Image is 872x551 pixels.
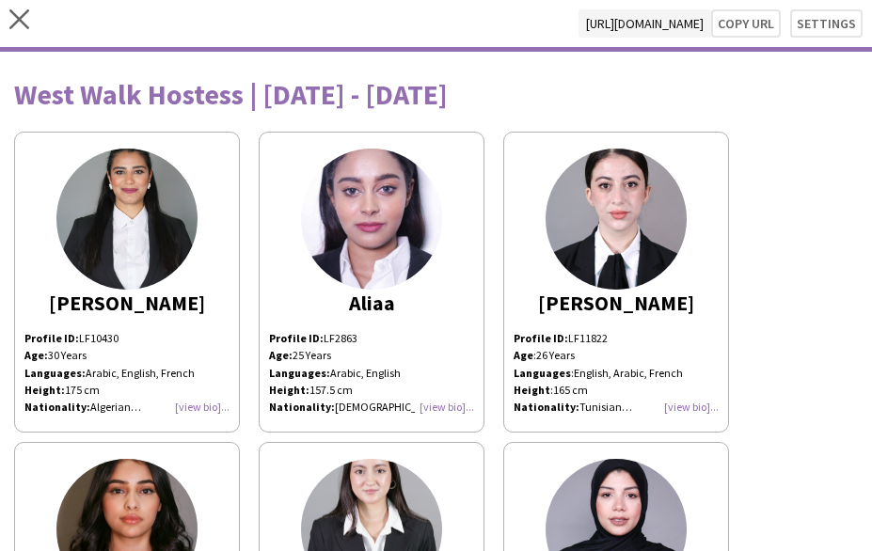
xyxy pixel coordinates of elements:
[269,331,324,345] strong: Profile ID:
[24,348,48,362] strong: Age:
[269,347,474,416] p: 25 Years Arabic, English 157.5 cm [DEMOGRAPHIC_DATA]
[514,400,579,414] strong: Nationality:
[514,348,533,362] b: Age
[514,383,553,397] span: :
[711,9,781,38] button: Copy url
[514,366,571,380] b: Languages
[24,366,86,380] strong: Languages:
[514,399,719,416] p: Tunisian
[546,149,687,290] img: thumb-e3c10a19-f364-457c-bf96-69d5c6b3dafc.jpg
[553,383,588,397] span: 165 cm
[24,330,230,347] p: LF10430
[24,294,230,311] div: [PERSON_NAME]
[301,149,442,290] img: thumb-165579915162b17d6f24db5.jpg
[269,294,474,311] div: Aliaa
[536,348,575,362] span: 26 Years
[269,400,335,414] strong: Nationality:
[24,347,230,416] p: 30 Years Arabic, English, French 175 cm Algerian
[269,383,309,397] strong: Height:
[24,383,65,397] strong: Height:
[24,400,90,414] strong: Nationality:
[514,294,719,311] div: [PERSON_NAME]
[14,80,858,108] div: West Walk Hostess | [DATE] - [DATE]
[514,348,536,362] span: :
[24,331,79,345] strong: Profile ID:
[579,9,711,38] span: [URL][DOMAIN_NAME]
[269,330,474,347] p: LF2863
[790,9,863,38] button: Settings
[574,366,683,380] span: English, Arabic, French
[514,330,719,364] p: LF11822
[269,348,293,362] strong: Age:
[514,366,574,380] span: :
[269,366,330,380] strong: Languages:
[514,383,550,397] b: Height
[514,331,568,345] strong: Profile ID:
[56,149,198,290] img: thumb-fc3e0976-9115-4af5-98af-bfaaaaa2f1cd.jpg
